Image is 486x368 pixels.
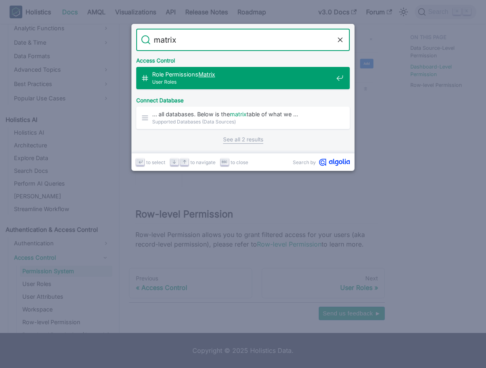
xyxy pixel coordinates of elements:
span: to select [146,159,165,166]
a: Role PermissionsMatrix​User Roles [136,67,350,89]
div: Access Control [135,51,351,67]
span: Search by [293,159,316,166]
span: to close [231,159,248,166]
svg: Arrow up [182,159,188,165]
div: Connect Database [135,91,351,107]
mark: Matrix [198,71,215,78]
input: Search docs [151,29,335,51]
span: to navigate [190,159,216,166]
mark: matrix [230,111,247,117]
svg: Escape key [221,159,227,165]
svg: Arrow down [171,159,177,165]
a: See all 2 results [223,135,263,144]
a: … all databases. Below is thematrixtable of what we …Supported Databases (Data Sources) [136,107,350,129]
span: Supported Databases (Data Sources) [152,118,333,125]
a: Search byAlgolia [293,159,350,166]
span: Role Permissions ​ [152,70,333,78]
button: Clear the query [335,35,345,45]
svg: Enter key [137,159,143,165]
span: … all databases. Below is the table of what we … [152,110,333,118]
svg: Algolia [319,159,350,166]
span: User Roles [152,78,333,86]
